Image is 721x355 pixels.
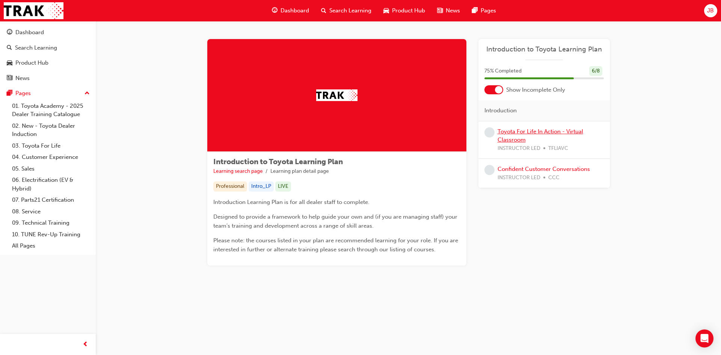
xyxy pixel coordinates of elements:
[506,86,565,94] span: Show Incomplete Only
[707,6,714,15] span: JB
[7,29,12,36] span: guage-icon
[484,106,517,115] span: Introduction
[481,6,496,15] span: Pages
[316,89,357,101] img: Trak
[9,163,93,175] a: 05. Sales
[15,89,31,98] div: Pages
[383,6,389,15] span: car-icon
[484,67,522,76] span: 75 % Completed
[15,44,57,52] div: Search Learning
[4,2,63,19] img: Trak
[315,3,377,18] a: search-iconSearch Learning
[9,206,93,218] a: 08. Service
[437,6,443,15] span: news-icon
[695,329,713,347] div: Open Intercom Messenger
[9,229,93,240] a: 10. TUNE Rev-Up Training
[704,4,717,17] button: JB
[431,3,466,18] a: news-iconNews
[9,120,93,140] a: 02. New - Toyota Dealer Induction
[213,157,343,166] span: Introduction to Toyota Learning Plan
[272,6,278,15] span: guage-icon
[9,140,93,152] a: 03. Toyota For Life
[213,213,459,229] span: Designed to provide a framework to help guide your own and (if you are managing staff) your team'...
[83,340,88,349] span: prev-icon
[213,181,247,192] div: Professional
[3,86,93,100] button: Pages
[9,100,93,120] a: 01. Toyota Academy - 2025 Dealer Training Catalogue
[329,6,371,15] span: Search Learning
[9,240,93,252] a: All Pages
[213,168,263,174] a: Learning search page
[3,56,93,70] a: Product Hub
[466,3,502,18] a: pages-iconPages
[213,199,370,205] span: Introduction Learning Plan is for all dealer staff to complete.
[498,128,583,144] a: Toyota For Life In Action - Virtual Classroom
[7,90,12,97] span: pages-icon
[9,151,93,163] a: 04. Customer Experience
[3,26,93,39] a: Dashboard
[275,181,291,192] div: LIVE
[3,24,93,86] button: DashboardSearch LearningProduct HubNews
[213,237,460,253] span: Please note: the courses listed in your plan are recommended learning for your role. If you are i...
[498,144,540,153] span: INSTRUCTOR LED
[7,45,12,51] span: search-icon
[484,45,604,54] a: Introduction to Toyota Learning Plan
[548,144,568,153] span: TFLIAVC
[15,74,30,83] div: News
[7,75,12,82] span: news-icon
[270,167,329,176] li: Learning plan detail page
[3,71,93,85] a: News
[321,6,326,15] span: search-icon
[377,3,431,18] a: car-iconProduct Hub
[498,174,540,182] span: INSTRUCTOR LED
[281,6,309,15] span: Dashboard
[548,174,560,182] span: CCC
[266,3,315,18] a: guage-iconDashboard
[249,181,274,192] div: Intro_LP
[446,6,460,15] span: News
[498,166,590,172] a: Confident Customer Conversations
[9,174,93,194] a: 06. Electrification (EV & Hybrid)
[392,6,425,15] span: Product Hub
[15,28,44,37] div: Dashboard
[484,165,495,175] span: learningRecordVerb_NONE-icon
[589,66,602,76] div: 6 / 8
[472,6,478,15] span: pages-icon
[3,41,93,55] a: Search Learning
[484,127,495,137] span: learningRecordVerb_NONE-icon
[84,89,90,98] span: up-icon
[9,217,93,229] a: 09. Technical Training
[7,60,12,66] span: car-icon
[9,194,93,206] a: 07. Parts21 Certification
[15,59,48,67] div: Product Hub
